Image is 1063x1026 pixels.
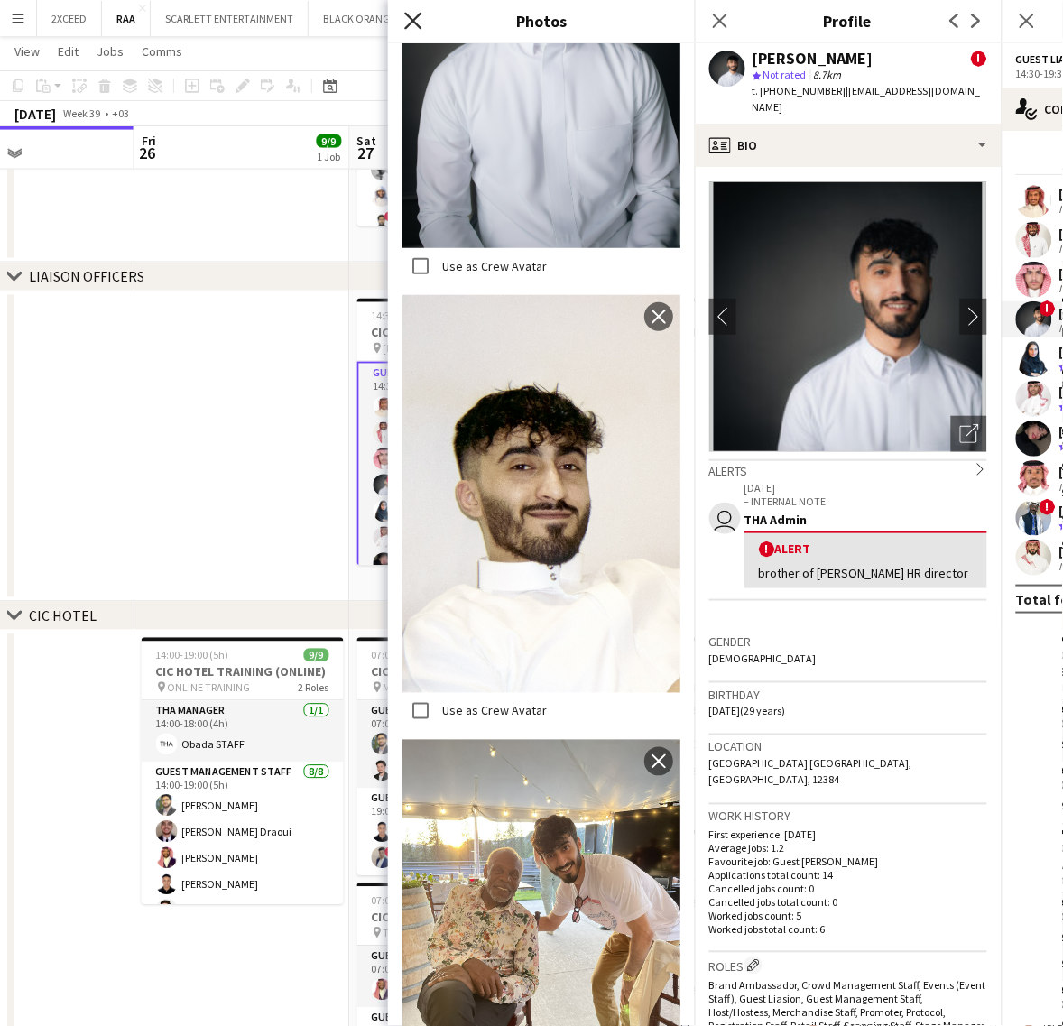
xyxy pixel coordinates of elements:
[385,211,396,222] span: !
[388,9,695,32] h3: Photos
[951,416,987,452] div: Open photos pop-in
[156,649,229,662] span: 14:00-19:00 (5h)
[709,828,987,842] p: First experience: [DATE]
[29,607,97,625] div: CIC HOTEL
[384,342,514,356] span: [PERSON_NAME][GEOGRAPHIC_DATA]
[439,703,547,719] label: Use as Crew Avatar
[60,106,105,120] span: Week 39
[357,638,559,876] app-job-card: 07:00-07:00 (24h) (Sun)4/4CIC @ MARRIOTT DQ RIYADH MARRIOTT DQ RIYADH2 RolesGuest Management Staf...
[695,9,1002,32] h3: Profile
[971,51,987,67] span: !
[168,681,251,695] span: ONLINE TRAINING
[709,896,987,910] p: Cancelled jobs total count: 0
[29,268,144,286] div: LIAISON OFFICERS
[753,51,874,67] div: [PERSON_NAME]
[763,68,807,81] span: Not rated
[357,664,559,680] h3: CIC @ MARRIOTT DQ RIYADH
[357,325,559,341] h3: CIC @ KFCC RIYADH
[744,481,987,495] p: [DATE]
[14,43,40,60] span: View
[139,143,156,163] span: 26
[709,459,987,479] div: Alerts
[709,869,987,883] p: Applications total count: 14
[372,310,445,323] span: 14:30-19:30 (5h)
[695,124,1002,167] div: Bio
[318,150,341,163] div: 1 Job
[151,1,309,36] button: SCARLETT ENTERTAINMENT
[385,847,396,858] span: !
[142,43,182,60] span: Comms
[299,681,329,695] span: 2 Roles
[14,105,56,123] div: [DATE]
[357,789,559,876] app-card-role: Guest Management Staff2/219:00-07:00 (12h)[PERSON_NAME]![PERSON_NAME]
[753,84,981,114] span: | [EMAIL_ADDRESS][DOMAIN_NAME]
[759,565,973,581] div: brother of [PERSON_NAME] HR director
[357,910,559,926] h3: CIC @ THE ST. REGIS RIYADH
[753,84,846,97] span: t. [PHONE_NUMBER]
[372,894,477,908] span: 07:00-07:00 (24h) (Sun)
[709,705,786,718] span: [DATE] (29 years)
[357,133,377,149] span: Sat
[709,842,987,855] p: Average jobs: 1.2
[357,362,559,662] app-card-role: Guest Liasion10/1014:30-19:30 (5h)[PERSON_NAME][PERSON_NAME][PERSON_NAME]![PERSON_NAME][PERSON_NA...
[810,68,846,81] span: 8.7km
[357,299,559,566] app-job-card: 14:30-19:30 (5h)12/12CIC @ KFCC RIYADH [PERSON_NAME][GEOGRAPHIC_DATA]3 RolesGuest Liasion10/1014:...
[402,295,680,693] img: Crew photo 944005
[387,475,398,485] span: !
[709,687,987,703] h3: Birthday
[134,40,189,63] a: Comms
[1040,499,1056,515] span: !
[384,927,481,940] span: THE ST. REGIS RIYADH
[759,541,973,558] div: Alert
[439,258,547,274] label: Use as Crew Avatar
[709,883,987,896] p: Cancelled jobs count: 0
[709,633,987,650] h3: Gender
[709,757,912,787] span: [GEOGRAPHIC_DATA] [GEOGRAPHIC_DATA], [GEOGRAPHIC_DATA], 12384
[309,1,411,36] button: BLACK ORANGE
[89,40,131,63] a: Jobs
[317,134,342,148] span: 9/9
[744,495,987,508] p: – INTERNAL NOTE
[102,1,151,36] button: RAA
[709,957,987,975] h3: Roles
[357,947,559,1008] app-card-role: Guest Management Staff1/107:00-19:00 (12h)[PERSON_NAME]
[142,701,344,763] app-card-role: THA Manager1/114:00-18:00 (4h)Obada STAFF
[709,181,987,452] img: Crew avatar or photo
[709,910,987,923] p: Worked jobs count: 5
[142,763,344,1007] app-card-role: Guest Management Staff8/814:00-19:00 (5h)[PERSON_NAME][PERSON_NAME] Draoui[PERSON_NAME][PERSON_NA...
[37,1,102,36] button: 2XCEED
[709,923,987,937] p: Worked jobs total count: 6
[58,43,79,60] span: Edit
[357,701,559,789] app-card-role: Guest Management Staff2/207:00-19:00 (12h)[PERSON_NAME][PERSON_NAME]
[744,512,987,528] div: THA Admin
[112,106,129,120] div: +03
[142,133,156,149] span: Fri
[97,43,124,60] span: Jobs
[372,649,477,662] span: 07:00-07:00 (24h) (Sun)
[51,40,86,63] a: Edit
[709,855,987,869] p: Favourite job: Guest [PERSON_NAME]
[142,638,344,905] app-job-card: 14:00-19:00 (5h)9/9CIC HOTEL TRAINING (ONLINE) ONLINE TRAINING2 RolesTHA Manager1/114:00-18:00 (4...
[759,541,775,558] span: !
[1040,300,1056,317] span: !
[384,681,485,695] span: MARRIOTT DQ RIYADH
[142,664,344,680] h3: CIC HOTEL TRAINING (ONLINE)
[304,649,329,662] span: 9/9
[709,739,987,755] h3: Location
[709,652,817,665] span: [DEMOGRAPHIC_DATA]
[7,40,47,63] a: View
[355,143,377,163] span: 27
[709,809,987,825] h3: Work history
